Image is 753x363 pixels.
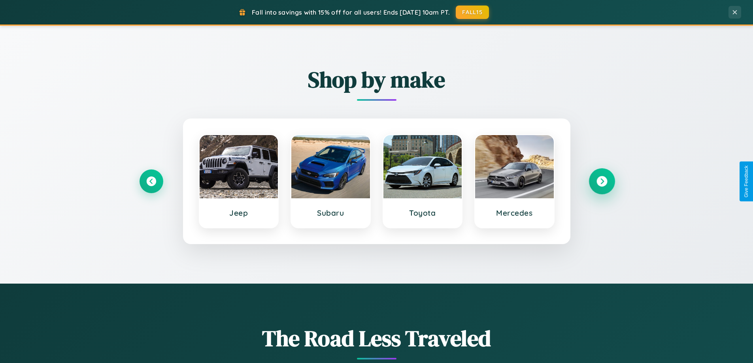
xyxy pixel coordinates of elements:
[483,208,546,218] h3: Mercedes
[299,208,362,218] h3: Subaru
[456,6,489,19] button: FALL15
[744,166,749,197] div: Give Feedback
[252,8,450,16] span: Fall into savings with 15% off for all users! Ends [DATE] 10am PT.
[208,208,270,218] h3: Jeep
[140,323,614,354] h1: The Road Less Traveled
[391,208,454,218] h3: Toyota
[140,64,614,95] h2: Shop by make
